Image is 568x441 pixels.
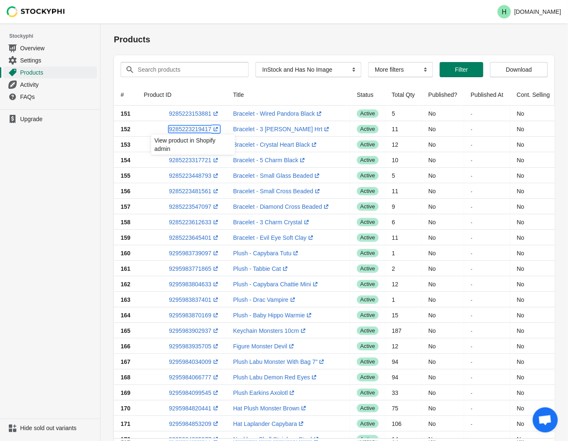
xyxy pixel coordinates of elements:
a: Bracelet - 3 Charm Crystal(opens a new window) [233,219,311,226]
a: 9285223612633(opens a new window) [169,219,219,226]
th: Status [350,84,385,106]
a: Hat Laplander Capybara(opens a new window) [233,420,306,427]
td: 11 [385,183,422,199]
span: active [357,187,378,195]
td: 94 [385,369,422,385]
td: 94 [385,354,422,369]
td: 11 [385,121,422,137]
a: Plush - Tabbie Cat(opens a new window) [233,265,289,272]
td: 2 [385,261,422,276]
td: No [422,245,464,261]
td: 187 [385,323,422,338]
a: Upgrade [3,113,97,125]
td: No [422,261,464,276]
small: - [471,219,472,225]
a: Plush Labu Demon Red Eyes(opens a new window) [233,374,319,381]
td: No [422,307,464,323]
a: Bracelet - Evil Eye Soft Clay(opens a new window) [233,234,315,241]
td: No [422,400,464,416]
td: 33 [385,385,422,400]
small: - [471,142,472,147]
a: Bracelet - Wired Pandora Black(opens a new window) [233,110,323,117]
p: [DOMAIN_NAME] [514,8,561,15]
td: 1 [385,245,422,261]
th: Title [227,84,351,106]
span: 170 [121,405,130,412]
span: active [357,249,378,257]
a: 9295983804633(opens a new window) [169,281,219,288]
td: No [510,338,557,354]
a: 9295984034009(opens a new window) [169,358,219,365]
span: 160 [121,250,130,257]
span: 163 [121,296,130,303]
span: active [357,125,378,133]
span: active [357,233,378,242]
a: Bracelet - Diamond Cross Beaded(opens a new window) [233,203,330,210]
td: No [510,121,557,137]
th: Cont. Selling [510,84,557,106]
small: - [471,297,472,302]
td: No [422,199,464,214]
span: 156 [121,188,130,195]
small: - [471,421,472,426]
span: 158 [121,219,130,226]
span: active [357,311,378,319]
span: 167 [121,358,130,365]
span: Avatar with initials H [498,5,511,18]
span: active [357,140,378,149]
a: Plush - Capybara Tutu(opens a new window) [233,250,300,257]
td: 12 [385,276,422,292]
span: 162 [121,281,130,288]
td: No [422,230,464,245]
span: 164 [121,312,130,319]
td: No [510,137,557,152]
a: 9295984066777(opens a new window) [169,374,219,381]
a: 9285223547097(opens a new window) [169,203,219,210]
span: active [357,327,378,335]
td: 6 [385,214,422,230]
a: 9295984853209(opens a new window) [169,420,219,427]
a: Bracelet - Small Cross Beaded(opens a new window) [233,188,322,195]
td: No [422,369,464,385]
span: active [357,202,378,211]
span: 168 [121,374,130,381]
span: Products [20,68,95,77]
a: Keychain Monsters 10cm(opens a new window) [233,327,307,334]
td: No [510,261,557,276]
td: No [422,214,464,230]
a: Activity [3,78,97,91]
small: - [471,126,472,132]
span: active [357,358,378,366]
span: active [357,109,378,118]
a: Plush - Drac Vampire(opens a new window) [233,296,297,303]
span: active [357,373,378,381]
a: Bracelet - Small Glass Beaded(opens a new window) [233,172,322,179]
img: Stockyphi [7,6,65,17]
a: Hide sold out variants [3,423,97,434]
td: No [422,152,464,168]
small: - [471,188,472,194]
span: Hide sold out variants [20,424,95,433]
span: active [357,420,378,428]
a: Plush Labu Monster With Bag 7"(opens a new window) [233,358,326,365]
button: Filter [440,62,484,77]
th: Total Qty [385,84,422,106]
td: 15 [385,307,422,323]
a: Figure Monster Devil(opens a new window) [233,343,296,350]
span: Stockyphi [9,32,100,40]
th: # [114,84,137,106]
small: - [471,266,472,271]
span: 159 [121,234,130,241]
span: 151 [121,110,130,117]
span: active [357,404,378,412]
a: 9285223153881(opens a new window) [169,110,219,117]
a: 9285223645401(opens a new window) [169,234,219,241]
a: 9295983837401(opens a new window) [169,296,219,303]
td: 75 [385,400,422,416]
a: 9295983870169(opens a new window) [169,312,219,319]
a: Plush - Baby Hippo Warmie(opens a new window) [233,312,313,319]
td: No [422,292,464,307]
a: Bracelet - 3 [PERSON_NAME] Hrt(opens a new window) [233,126,331,132]
td: No [510,276,557,292]
a: FAQs [3,91,97,103]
